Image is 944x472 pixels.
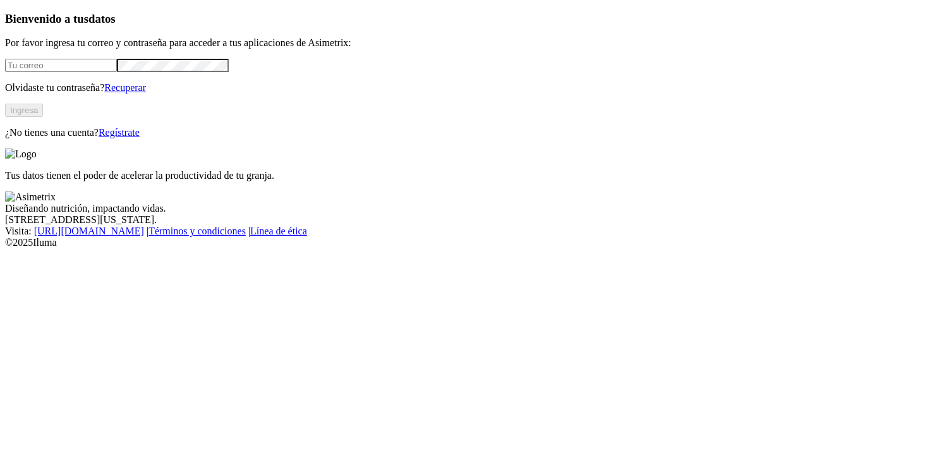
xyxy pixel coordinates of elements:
a: Recuperar [104,82,146,93]
div: [STREET_ADDRESS][US_STATE]. [5,214,939,226]
a: Regístrate [99,127,140,138]
img: Asimetrix [5,191,56,203]
div: Visita : | | [5,226,939,237]
a: Términos y condiciones [148,226,246,236]
a: [URL][DOMAIN_NAME] [34,226,144,236]
span: datos [88,12,116,25]
p: Por favor ingresa tu correo y contraseña para acceder a tus aplicaciones de Asimetrix: [5,37,939,49]
img: Logo [5,148,37,160]
div: © 2025 Iluma [5,237,939,248]
p: Tus datos tienen el poder de acelerar la productividad de tu granja. [5,170,939,181]
button: Ingresa [5,104,43,117]
h3: Bienvenido a tus [5,12,939,26]
a: Línea de ética [250,226,307,236]
div: Diseñando nutrición, impactando vidas. [5,203,939,214]
p: Olvidaste tu contraseña? [5,82,939,94]
p: ¿No tienes una cuenta? [5,127,939,138]
input: Tu correo [5,59,117,72]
